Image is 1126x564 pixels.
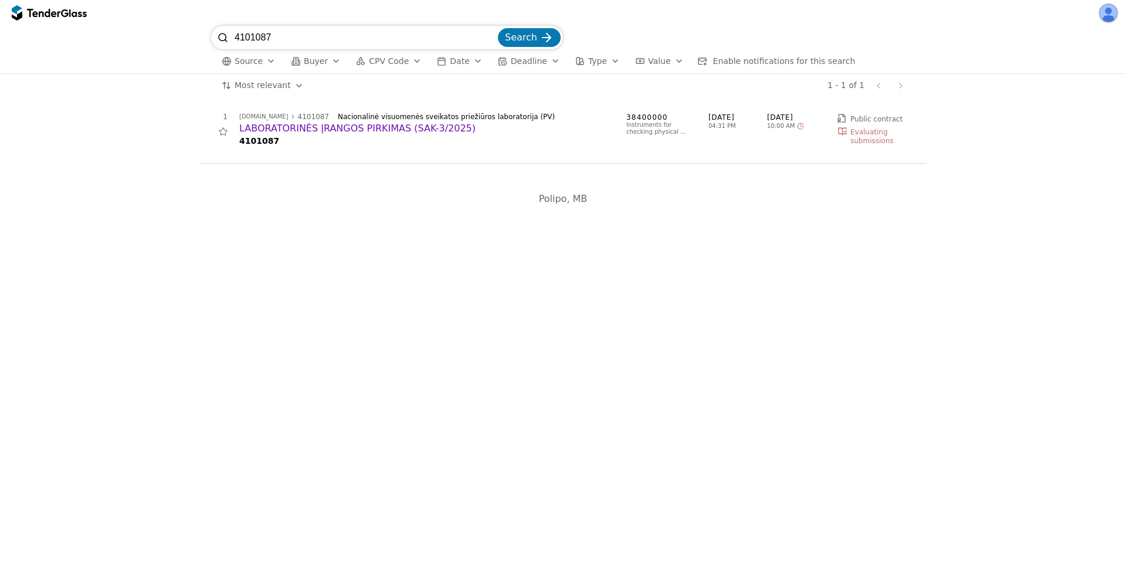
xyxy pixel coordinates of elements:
div: 4101087 [298,113,329,120]
button: Search [498,28,561,47]
button: Type [571,54,625,69]
span: Date [450,56,469,66]
input: Search tenders... [235,26,496,49]
span: Enable notifications for this search [713,56,856,66]
span: Polipo, MB [539,193,588,204]
span: 10:00 AM [767,123,795,130]
button: Deadline [493,54,565,69]
a: LABORATORINĖS ĮRANGOS PIRKIMAS (SAK-3/2025) [239,122,615,135]
a: [DOMAIN_NAME]4101087 [239,113,329,120]
span: Search [505,32,537,43]
button: Value [630,54,688,69]
button: Buyer [286,54,345,69]
button: Date [432,54,487,69]
span: 04:31 PM [708,123,767,130]
span: [DATE] [767,113,826,123]
span: Source [235,56,263,66]
span: [DATE] [708,113,767,123]
span: Evaluating submissions [850,128,894,144]
div: 1 - 1 of 1 [827,80,864,90]
span: 38400000 [626,113,697,123]
span: Public contract [850,115,903,123]
span: Buyer [304,56,328,66]
span: Type [588,56,607,66]
span: Deadline [511,56,547,66]
span: 4101087 [239,136,279,146]
button: Source [217,54,280,69]
div: [DOMAIN_NAME] [239,114,289,120]
button: Enable notifications for this search [694,54,859,69]
div: Nacionalinė visuomenės sveikatos priežiūros laboratorija (PV) [338,113,605,121]
div: Instruments for checking physical characteristics [626,121,697,136]
span: Value [648,56,670,66]
span: CPV Code [369,56,409,66]
div: 1 [199,113,228,121]
button: CPV Code [351,54,426,69]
